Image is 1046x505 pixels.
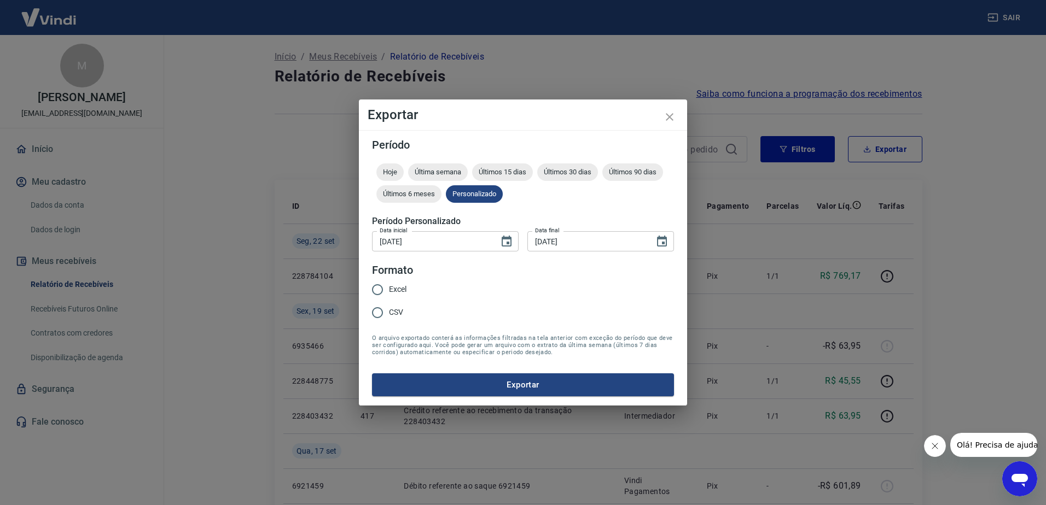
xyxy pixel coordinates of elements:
[472,163,533,181] div: Últimos 15 dias
[602,163,663,181] div: Últimos 90 dias
[372,373,674,396] button: Exportar
[924,435,946,457] iframe: Fechar mensagem
[389,284,406,295] span: Excel
[651,231,673,252] button: Choose date, selected date is 30 de set de 2025
[656,104,683,130] button: close
[527,231,647,251] input: DD/MM/YYYY
[372,231,491,251] input: DD/MM/YYYY
[376,190,441,198] span: Últimos 6 meses
[446,190,503,198] span: Personalizado
[372,262,413,278] legend: Formato
[376,168,404,176] span: Hoje
[7,8,92,16] span: Olá! Precisa de ajuda?
[950,433,1037,457] iframe: Mensagem da empresa
[372,139,674,150] h5: Período
[446,185,503,203] div: Personalizado
[372,334,674,356] span: O arquivo exportado conterá as informações filtradas na tela anterior com exceção do período que ...
[472,168,533,176] span: Últimos 15 dias
[389,307,403,318] span: CSV
[537,168,598,176] span: Últimos 30 dias
[376,185,441,203] div: Últimos 6 meses
[408,168,468,176] span: Última semana
[368,108,678,121] h4: Exportar
[1002,461,1037,496] iframe: Botão para abrir a janela de mensagens
[602,168,663,176] span: Últimos 90 dias
[537,163,598,181] div: Últimos 30 dias
[535,226,560,234] label: Data final
[408,163,468,181] div: Última semana
[496,231,518,252] button: Choose date, selected date is 1 de set de 2025
[376,163,404,181] div: Hoje
[380,226,408,234] label: Data inicial
[372,216,674,227] h5: Período Personalizado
